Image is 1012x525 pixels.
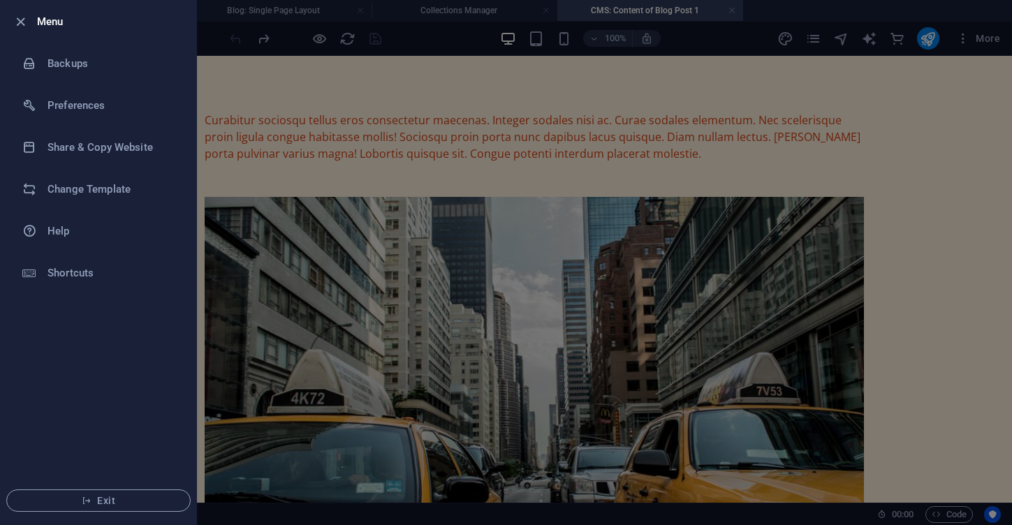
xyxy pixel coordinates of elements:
div: Curabitur sociosqu tellus eros consectetur maecenas. Integer sodales nisi ac. Curae sodales eleme... [149,56,808,106]
h6: Backups [47,55,177,72]
h6: Preferences [47,97,177,114]
a: Help [1,210,196,252]
h6: Share & Copy Website [47,139,177,156]
h6: Change Template [47,181,177,198]
h6: Shortcuts [47,265,177,281]
h6: Help [47,223,177,239]
span: Exit [18,495,179,506]
button: Exit [6,489,191,512]
h6: Menu [37,13,185,30]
